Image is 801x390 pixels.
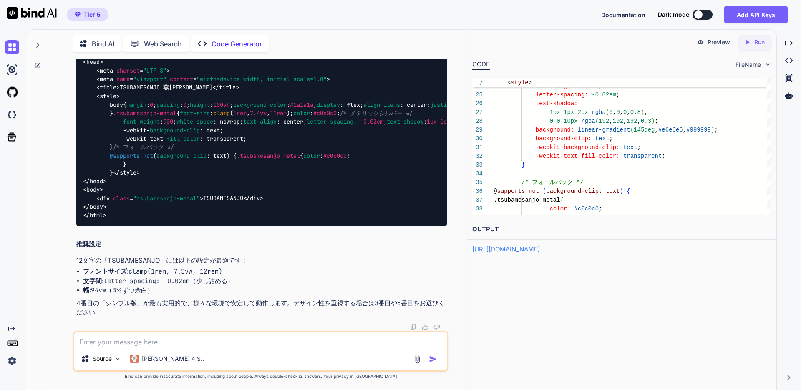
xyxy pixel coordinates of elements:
[243,195,263,202] span: </ >
[100,195,110,202] span: div
[212,84,239,91] span: </ >
[655,127,658,133] span: ,
[176,118,213,125] span: white-space
[472,161,483,170] div: 33
[623,144,637,151] span: text
[472,205,483,213] div: 38
[250,195,260,202] span: div
[307,118,353,125] span: letter-spacing
[113,109,176,117] span: .tsubamesanjo-metal
[616,109,620,116] span: 0
[83,267,127,275] strong: フォントサイズ
[764,61,771,68] img: chevron down
[620,188,623,195] span: )
[711,127,714,133] span: )
[714,127,718,133] span: ;
[100,84,116,91] span: title
[90,212,103,219] span: html
[609,109,612,116] span: 0
[472,79,483,88] span: 7
[86,186,100,193] span: body
[323,152,347,160] span: #c0c0c0
[5,63,19,77] img: ai-studio
[641,109,644,116] span: )
[521,179,583,186] span: /* フォールバック */
[557,118,560,124] span: 0
[427,118,437,125] span: 1px
[156,101,180,109] span: padding
[529,188,539,195] span: not
[577,127,630,133] span: linear-gradient
[606,188,620,195] span: text
[577,83,598,89] span: center
[212,39,262,49] p: Code Generator
[606,109,609,116] span: (
[595,135,609,142] span: text
[601,10,645,19] button: Documentation
[472,134,483,143] div: 30
[634,127,655,133] span: 145deg
[599,205,602,212] span: ;
[708,38,730,46] p: Preview
[170,75,193,83] span: content
[429,355,437,363] img: icon
[96,195,203,202] span: < = >
[686,127,711,133] span: #999999
[535,83,574,89] span: text-align:
[467,220,776,239] h2: OUTPUT
[96,75,330,83] span: < = = >
[637,118,640,124] span: ,
[96,92,120,100] span: < >
[754,38,765,46] p: Run
[472,60,490,70] div: CODE
[736,61,761,69] span: FileName
[110,101,123,109] span: body
[581,118,595,124] span: rgba
[133,75,166,83] span: "viewport"
[549,109,560,116] span: 1px
[623,153,662,160] span: transparent
[472,143,483,152] div: 31
[7,7,57,19] img: Bind AI
[472,108,483,117] div: 27
[116,75,130,83] span: name
[627,109,630,116] span: ,
[472,196,483,205] div: 37
[76,256,447,266] p: 12文字の「TSUBAMESANJO」には以下の設定が最適です：
[293,109,310,117] span: color
[219,84,236,91] span: title
[67,8,108,21] button: premiumTier 5
[494,197,560,203] span: .tsubamesanjo-metal
[627,188,630,195] span: {
[658,127,683,133] span: #e6e6e6
[313,109,337,117] span: #c0c0c0
[96,84,120,91] span: < >
[120,169,136,177] span: style
[183,135,200,142] span: color
[83,286,89,294] strong: 幅
[100,67,113,74] span: meta
[564,118,578,124] span: 10px
[511,79,529,86] span: style
[472,245,540,253] a: [URL][DOMAIN_NAME]
[83,212,106,219] span: </ >
[86,58,100,66] span: head
[96,67,170,74] span: < = >
[83,286,447,295] li: : （3%ずつ余白）
[564,109,574,116] span: 1px
[535,127,574,133] span: background:
[144,39,182,49] p: Web Search
[150,135,163,142] span: text
[340,109,413,117] span: /* メタリックシルバー */
[133,195,200,202] span: "tsubamesanjo-metal"
[83,186,103,193] span: < >
[507,79,511,86] span: <
[128,267,222,276] code: clamp(1rem, 7.5vw, 12rem)
[100,75,113,83] span: meta
[440,118,450,125] span: 1px
[91,286,106,294] code: 94vw
[143,152,153,160] span: not
[113,169,140,177] span: </ >
[630,109,640,116] span: 0.8
[535,135,591,142] span: background-clip:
